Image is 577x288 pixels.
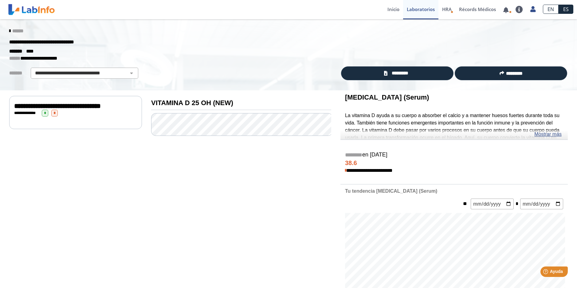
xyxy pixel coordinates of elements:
input: mm/dd/yyyy [520,199,563,209]
h4: 38.6 [345,160,563,167]
b: [MEDICAL_DATA] (Serum) [345,93,429,101]
p: La vitamina D ayuda a su cuerpo a absorber el calcio y a mantener huesos fuertes durante toda su ... [345,112,563,171]
b: VITAMINA D 25 OH (NEW) [151,99,233,107]
span: HRA [442,6,452,12]
iframe: Help widget launcher [522,264,570,281]
a: ES [559,5,573,14]
a: EN [543,5,559,14]
a: Mostrar más [534,131,562,138]
h5: en [DATE] [345,152,563,159]
input: mm/dd/yyyy [471,199,514,209]
b: Tu tendencia [MEDICAL_DATA] (Serum) [345,188,437,194]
